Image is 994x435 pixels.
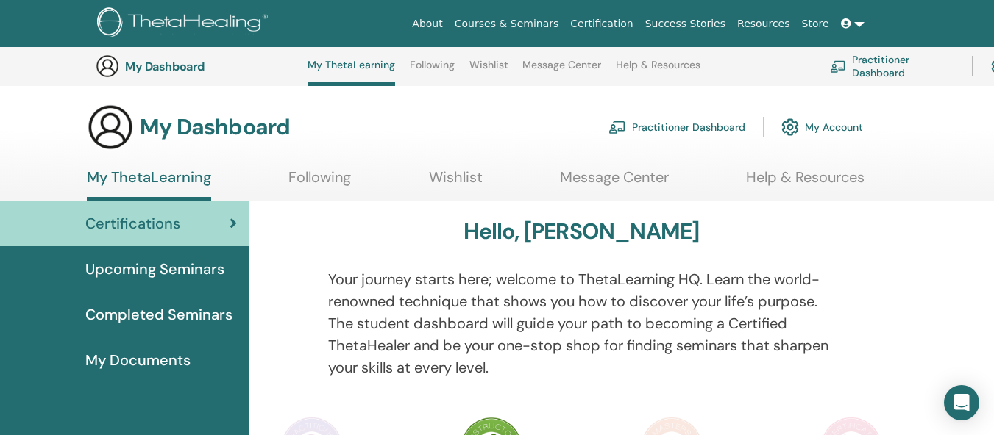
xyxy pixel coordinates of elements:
a: Practitioner Dashboard [830,50,954,82]
a: Wishlist [469,59,508,82]
p: Your journey starts here; welcome to ThetaLearning HQ. Learn the world-renowned technique that sh... [328,268,835,378]
a: My Account [781,111,863,143]
a: Help & Resources [616,59,700,82]
span: My Documents [85,349,191,371]
a: Resources [731,10,796,37]
a: Following [288,168,351,197]
img: logo.png [97,7,273,40]
a: Wishlist [429,168,483,197]
h3: My Dashboard [125,60,272,73]
span: Certifications [85,212,180,234]
a: Message Center [560,168,669,197]
a: Message Center [522,59,601,82]
a: My ThetaLearning [308,59,395,86]
a: Store [796,10,835,37]
a: Help & Resources [746,168,865,197]
h3: My Dashboard [140,114,290,140]
a: Success Stories [639,10,731,37]
img: generic-user-icon.jpg [87,104,134,151]
a: My ThetaLearning [87,168,211,201]
img: chalkboard-teacher.svg [830,60,846,72]
a: Courses & Seminars [449,10,565,37]
a: Certification [564,10,639,37]
div: Open Intercom Messenger [944,385,979,420]
a: Following [410,59,455,82]
img: cog.svg [781,115,799,140]
a: Practitioner Dashboard [608,111,745,143]
img: chalkboard-teacher.svg [608,121,626,134]
a: About [406,10,448,37]
h3: Hello, [PERSON_NAME] [464,218,699,245]
span: Completed Seminars [85,303,232,326]
span: Upcoming Seminars [85,258,224,280]
img: generic-user-icon.jpg [96,54,119,78]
